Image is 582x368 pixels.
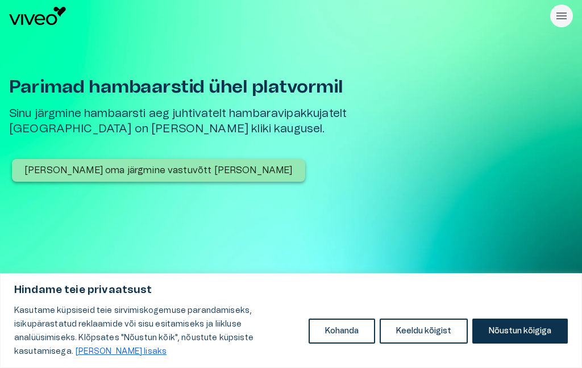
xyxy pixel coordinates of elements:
[9,106,377,136] h5: Sinu järgmine hambaarsti aeg juhtivatelt hambaravipakkujatelt [GEOGRAPHIC_DATA] on [PERSON_NAME] ...
[380,319,468,344] button: Keeldu kõigist
[550,5,573,27] button: Rippmenüü nähtavus
[472,319,568,344] button: Nõustun kõigiga
[9,7,66,25] img: Viveo logo
[14,283,568,297] p: Hindame teie privaatsust
[75,347,167,356] a: Loe lisaks
[9,7,546,25] a: Navigate to homepage
[24,164,293,177] p: [PERSON_NAME] oma järgmine vastuvõtt [PERSON_NAME]
[9,77,377,97] h1: Parimad hambaarstid ühel platvormil
[12,159,305,182] button: [PERSON_NAME] oma järgmine vastuvõtt [PERSON_NAME]
[309,319,375,344] button: Kohanda
[14,304,300,358] p: Kasutame küpsiseid teie sirvimiskogemuse parandamiseks, isikupärastatud reklaamide või sisu esita...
